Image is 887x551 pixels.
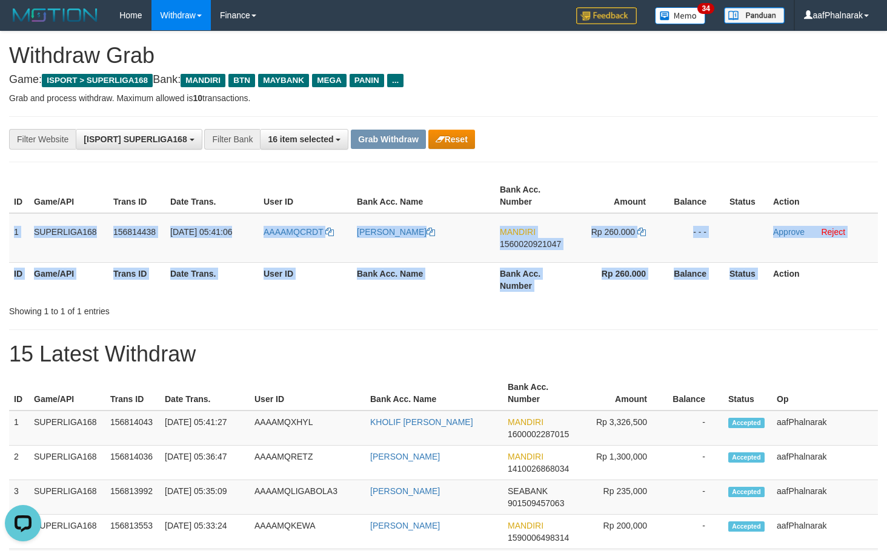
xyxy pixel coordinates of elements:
[577,480,665,515] td: Rp 235,000
[821,227,845,237] a: Reject
[503,376,577,411] th: Bank Acc. Number
[728,452,765,463] span: Accepted
[29,446,105,480] td: SUPERLIGA168
[508,452,543,461] span: MANDIRI
[664,262,725,297] th: Balance
[160,411,250,446] td: [DATE] 05:41:27
[9,262,29,297] th: ID
[29,179,108,213] th: Game/API
[5,5,41,41] button: Open LiveChat chat widget
[772,446,878,480] td: aafPhalnarak
[508,429,569,439] span: Copy 1600002287015 to clipboard
[664,213,725,263] td: - - -
[370,452,440,461] a: [PERSON_NAME]
[170,227,232,237] span: [DATE] 05:41:06
[495,262,573,297] th: Bank Acc. Number
[105,515,160,549] td: 156813553
[577,515,665,549] td: Rp 200,000
[428,130,475,149] button: Reset
[508,486,548,496] span: SEABANK
[768,179,878,213] th: Action
[105,480,160,515] td: 156813992
[160,446,250,480] td: [DATE] 05:36:47
[508,498,564,508] span: Copy 901509457063 to clipboard
[9,44,878,68] h1: Withdraw Grab
[29,411,105,446] td: SUPERLIGA168
[370,521,440,530] a: [PERSON_NAME]
[9,6,101,24] img: MOTION_logo.png
[165,179,259,213] th: Date Trans.
[165,262,259,297] th: Date Trans.
[577,446,665,480] td: Rp 1,300,000
[728,487,765,497] span: Accepted
[29,515,105,549] td: SUPERLIGA168
[723,376,772,411] th: Status
[573,179,664,213] th: Amount
[29,480,105,515] td: SUPERLIGA168
[725,179,768,213] th: Status
[350,74,384,87] span: PANIN
[160,376,250,411] th: Date Trans.
[500,239,561,249] span: Copy 1560020921047 to clipboard
[9,92,878,104] p: Grab and process withdraw. Maximum allowed is transactions.
[84,134,187,144] span: [ISPORT] SUPERLIGA168
[105,446,160,480] td: 156814036
[268,134,333,144] span: 16 item selected
[370,486,440,496] a: [PERSON_NAME]
[264,227,324,237] span: AAAAMQCRDT
[29,376,105,411] th: Game/API
[728,418,765,428] span: Accepted
[259,179,352,213] th: User ID
[665,446,723,480] td: -
[655,7,706,24] img: Button%20Memo.svg
[768,262,878,297] th: Action
[577,411,665,446] td: Rp 3,326,500
[42,74,153,87] span: ISPORT > SUPERLIGA168
[724,7,785,24] img: panduan.png
[264,227,334,237] a: AAAAMQCRDT
[573,262,664,297] th: Rp 260.000
[665,411,723,446] td: -
[352,179,495,213] th: Bank Acc. Name
[9,376,29,411] th: ID
[772,411,878,446] td: aafPhalnarak
[204,129,260,150] div: Filter Bank
[160,515,250,549] td: [DATE] 05:33:24
[9,213,29,263] td: 1
[697,3,714,14] span: 34
[250,515,365,549] td: AAAAMQKEWA
[260,129,348,150] button: 16 item selected
[9,74,878,86] h4: Game: Bank:
[9,300,360,317] div: Showing 1 to 1 of 1 entries
[160,480,250,515] td: [DATE] 05:35:09
[108,262,165,297] th: Trans ID
[105,411,160,446] td: 156814043
[312,74,347,87] span: MEGA
[105,376,160,411] th: Trans ID
[29,213,108,263] td: SUPERLIGA168
[508,464,569,473] span: Copy 1410026868034 to clipboard
[591,227,635,237] span: Rp 260.000
[387,74,404,87] span: ...
[108,179,165,213] th: Trans ID
[76,129,202,150] button: [ISPORT] SUPERLIGA168
[728,521,765,532] span: Accepted
[665,376,723,411] th: Balance
[495,179,573,213] th: Bank Acc. Number
[576,7,637,24] img: Feedback.jpg
[365,376,503,411] th: Bank Acc. Name
[772,376,878,411] th: Op
[181,74,225,87] span: MANDIRI
[665,515,723,549] td: -
[9,446,29,480] td: 2
[259,262,352,297] th: User ID
[500,227,536,237] span: MANDIRI
[29,262,108,297] th: Game/API
[9,411,29,446] td: 1
[9,129,76,150] div: Filter Website
[508,533,569,543] span: Copy 1590006498314 to clipboard
[250,411,365,446] td: AAAAMQXHYL
[508,521,543,530] span: MANDIRI
[352,262,495,297] th: Bank Acc. Name
[9,179,29,213] th: ID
